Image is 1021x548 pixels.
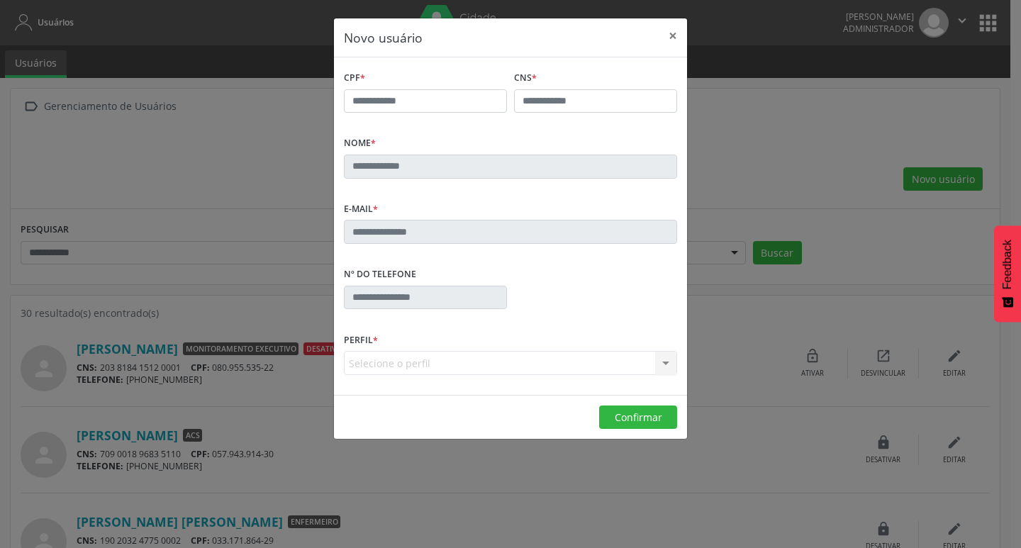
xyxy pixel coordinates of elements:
[344,329,378,351] label: Perfil
[344,133,376,155] label: Nome
[344,264,416,286] label: Nº do Telefone
[615,410,662,424] span: Confirmar
[1001,240,1014,289] span: Feedback
[514,67,537,89] label: CNS
[659,18,687,53] button: Close
[994,225,1021,322] button: Feedback - Mostrar pesquisa
[344,28,423,47] h5: Novo usuário
[599,406,677,430] button: Confirmar
[344,198,378,220] label: E-mail
[344,67,365,89] label: CPF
